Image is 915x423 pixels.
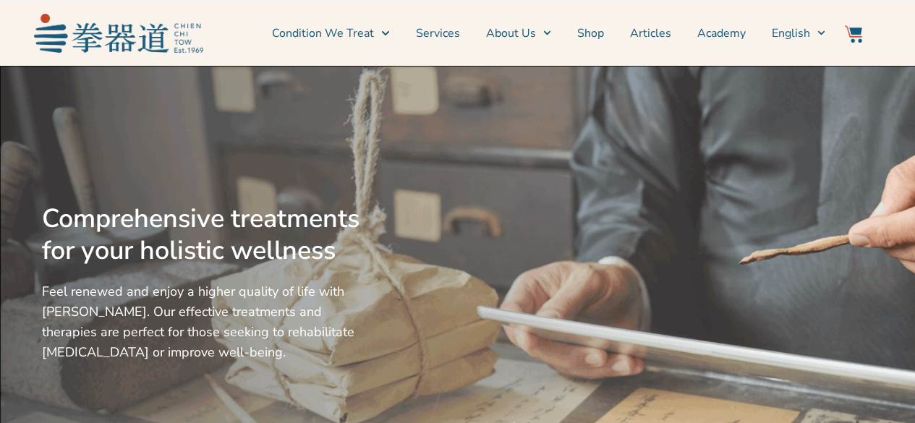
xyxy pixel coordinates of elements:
p: Feel renewed and enjoy a higher quality of life with [PERSON_NAME]. Our effective treatments and ... [42,281,366,362]
a: Shop [577,15,604,51]
a: English [772,15,825,51]
a: Condition We Treat [272,15,389,51]
a: Academy [697,15,746,51]
h2: Comprehensive treatments for your holistic wellness [42,203,366,267]
nav: Menu [210,15,825,51]
span: English [772,25,810,42]
a: About Us [486,15,551,51]
a: Services [416,15,460,51]
img: Website Icon-03 [845,25,862,43]
a: Articles [630,15,671,51]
